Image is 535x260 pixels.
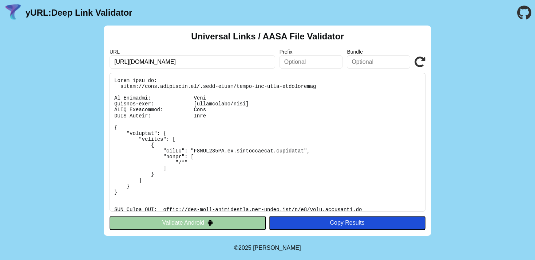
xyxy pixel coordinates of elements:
[4,3,23,22] img: yURL Logo
[110,49,275,55] label: URL
[347,49,410,55] label: Bundle
[253,245,301,251] a: Michael Ibragimchayev's Personal Site
[191,31,344,42] h2: Universal Links / AASA File Validator
[269,216,425,230] button: Copy Results
[25,8,132,18] a: yURL:Deep Link Validator
[347,55,410,69] input: Optional
[110,55,275,69] input: Required
[110,216,266,230] button: Validate Android
[280,49,343,55] label: Prefix
[280,55,343,69] input: Optional
[207,220,213,226] img: droidIcon.svg
[110,73,425,212] pre: Lorem ipsu do: sitam://cons.adipiscin.el/.sedd-eiusm/tempo-inc-utla-etdoloremag Al Enimadmi: Veni...
[238,245,251,251] span: 2025
[234,236,301,260] footer: ©
[273,220,422,226] div: Copy Results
